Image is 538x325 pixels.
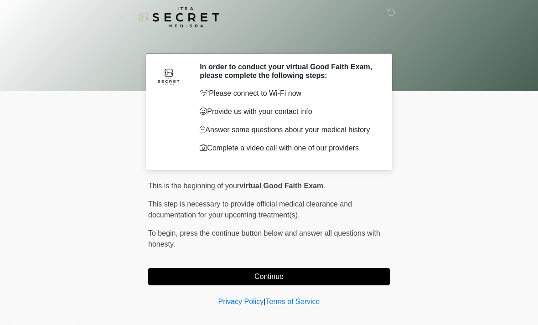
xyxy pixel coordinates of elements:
h1: ‎ ‎ [141,33,397,50]
span: This step is necessary to provide official medical clearance and documentation for your upcoming ... [148,200,352,219]
img: Agent Avatar [155,62,182,90]
p: Complete a video call with one of our providers [200,143,376,154]
img: It's A Secret Med Spa Logo [139,7,219,27]
a: Terms of Service [265,298,320,305]
span: To begin, [148,229,180,237]
p: Please connect to Wi-Fi now [200,88,376,99]
button: Continue [148,268,390,285]
strong: virtual Good Faith Exam [239,182,323,190]
p: Provide us with your contact info [200,106,376,117]
span: This is the beginning of your [148,182,239,190]
span: press the continue button below and answer all questions with honesty. [148,229,380,248]
a: Privacy Policy [218,298,264,305]
h2: In order to conduct your virtual Good Faith Exam, please complete the following steps: [200,62,376,80]
p: Answer some questions about your medical history [200,124,376,135]
a: | [264,298,265,305]
span: . [323,182,325,190]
